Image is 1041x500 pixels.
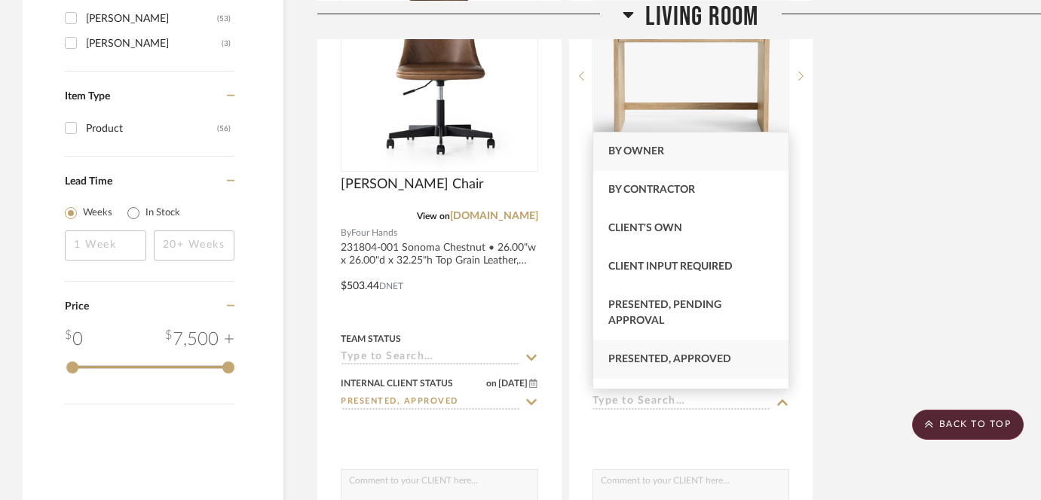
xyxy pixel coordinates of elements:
div: (56) [217,117,231,141]
a: [DOMAIN_NAME] [450,211,538,221]
input: Type to Search… [592,395,772,410]
label: Weeks [83,206,112,221]
span: Price [65,301,89,312]
div: (3) [222,32,231,56]
span: Client Input Required [608,261,733,272]
div: (53) [217,7,231,31]
div: 7,500 + [165,326,234,353]
span: Item Type [65,91,110,102]
span: By Owner [608,146,664,157]
div: Team Status [341,332,401,346]
span: Presented, Pending Approval [608,300,721,326]
span: [PERSON_NAME] Chair [341,176,484,193]
span: Lead Time [65,176,112,187]
span: By Contractor [608,184,695,195]
span: [DATE] [497,378,529,389]
span: View on [417,212,450,221]
input: 1 Week [65,230,146,261]
span: Presented, Approved [608,354,731,364]
scroll-to-top-button: BACK TO TOP [912,410,1024,440]
input: Type to Search… [341,351,520,365]
span: Four Hands [351,226,397,240]
div: 0 [65,326,83,353]
span: By [341,226,351,240]
span: on [486,379,497,388]
input: Type to Search… [341,395,520,410]
label: In Stock [145,206,180,221]
div: Internal Client Status [341,377,453,390]
div: [PERSON_NAME] [86,7,217,31]
span: Client's Own [608,223,682,233]
div: Product [86,117,217,141]
input: 20+ Weeks [154,230,235,261]
div: [PERSON_NAME] [86,32,222,56]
